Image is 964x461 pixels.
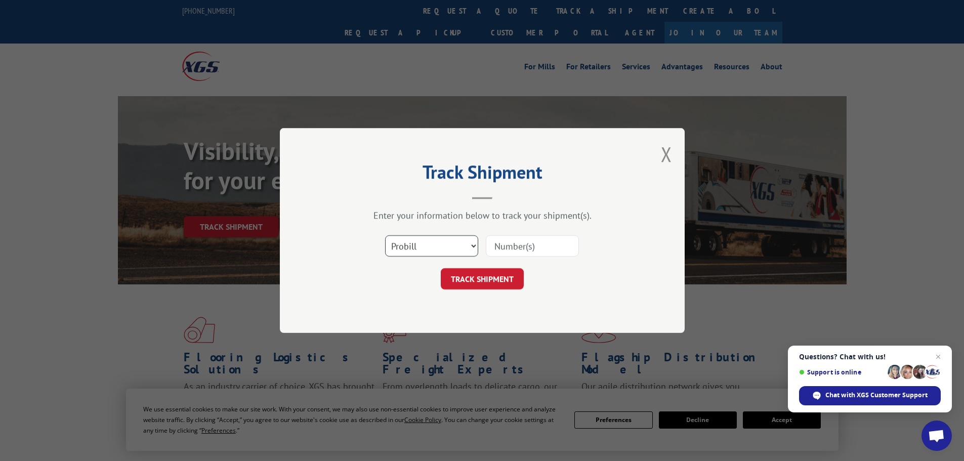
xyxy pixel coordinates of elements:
[825,391,928,400] span: Chat with XGS Customer Support
[799,353,941,361] span: Questions? Chat with us!
[441,268,524,289] button: TRACK SHIPMENT
[932,351,944,363] span: Close chat
[330,209,634,221] div: Enter your information below to track your shipment(s).
[921,421,952,451] div: Open chat
[330,165,634,184] h2: Track Shipment
[799,368,884,376] span: Support is online
[661,141,672,167] button: Close modal
[486,235,579,257] input: Number(s)
[799,386,941,405] div: Chat with XGS Customer Support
